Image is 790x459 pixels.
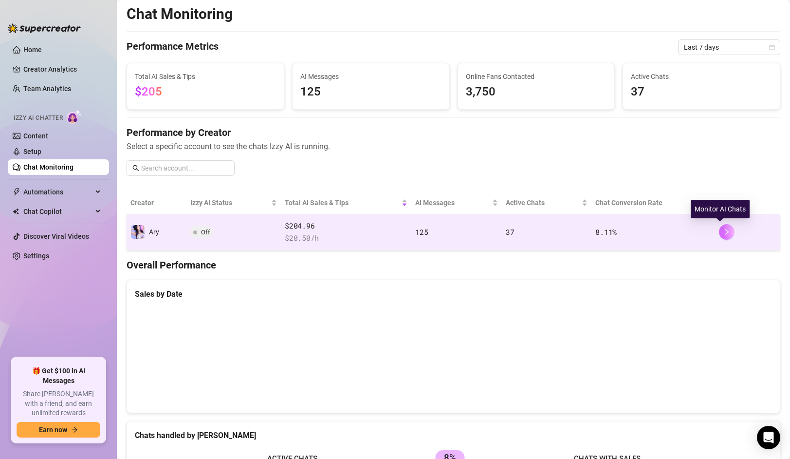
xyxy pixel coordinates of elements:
[23,85,71,93] a: Team Analytics
[23,184,92,200] span: Automations
[17,389,100,418] span: Share [PERSON_NAME] with a friend, and earn unlimited rewards
[415,227,428,237] span: 125
[719,224,735,240] button: right
[415,197,490,208] span: AI Messages
[23,163,73,171] a: Chat Monitoring
[135,85,162,98] span: $205
[23,46,42,54] a: Home
[127,126,780,139] h4: Performance by Creator
[502,191,591,214] th: Active Chats
[39,426,67,434] span: Earn now
[23,148,41,155] a: Setup
[149,228,159,236] span: Ary
[127,258,780,272] h4: Overall Performance
[411,191,502,214] th: AI Messages
[23,132,48,140] a: Content
[127,191,186,214] th: Creator
[506,227,514,237] span: 37
[13,188,20,196] span: thunderbolt
[127,39,219,55] h4: Performance Metrics
[23,61,101,77] a: Creator Analytics
[285,220,407,232] span: $204.96
[466,83,607,101] span: 3,750
[71,426,78,433] span: arrow-right
[17,422,100,438] button: Earn nowarrow-right
[135,71,276,82] span: Total AI Sales & Tips
[631,71,772,82] span: Active Chats
[23,252,49,260] a: Settings
[591,191,715,214] th: Chat Conversion Rate
[127,5,233,23] h2: Chat Monitoring
[23,232,89,240] a: Discover Viral Videos
[300,71,441,82] span: AI Messages
[13,208,19,215] img: Chat Copilot
[67,110,82,124] img: AI Chatter
[190,197,269,208] span: Izzy AI Status
[141,163,229,173] input: Search account...
[135,429,772,441] div: Chats handled by [PERSON_NAME]
[201,229,210,236] span: Off
[769,44,775,50] span: calendar
[285,232,407,244] span: $ 20.50 /h
[466,71,607,82] span: Online Fans Contacted
[595,227,617,237] span: 8.11 %
[631,83,772,101] span: 37
[135,288,772,300] div: Sales by Date
[281,191,411,214] th: Total AI Sales & Tips
[285,197,400,208] span: Total AI Sales & Tips
[691,200,750,218] div: Monitor AI Chats
[132,165,139,172] span: search
[23,204,92,219] span: Chat Copilot
[127,140,780,153] span: Select a specific account to see the chats Izzy AI is running.
[131,225,145,239] img: Ary
[757,426,780,449] div: Open Intercom Messenger
[8,23,81,33] img: logo-BBDzfeDw.svg
[723,229,730,235] span: right
[14,114,63,123] span: Izzy AI Chatter
[506,197,580,208] span: Active Chats
[684,40,774,55] span: Last 7 days
[300,83,441,101] span: 125
[17,366,100,385] span: 🎁 Get $100 in AI Messages
[186,191,281,214] th: Izzy AI Status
